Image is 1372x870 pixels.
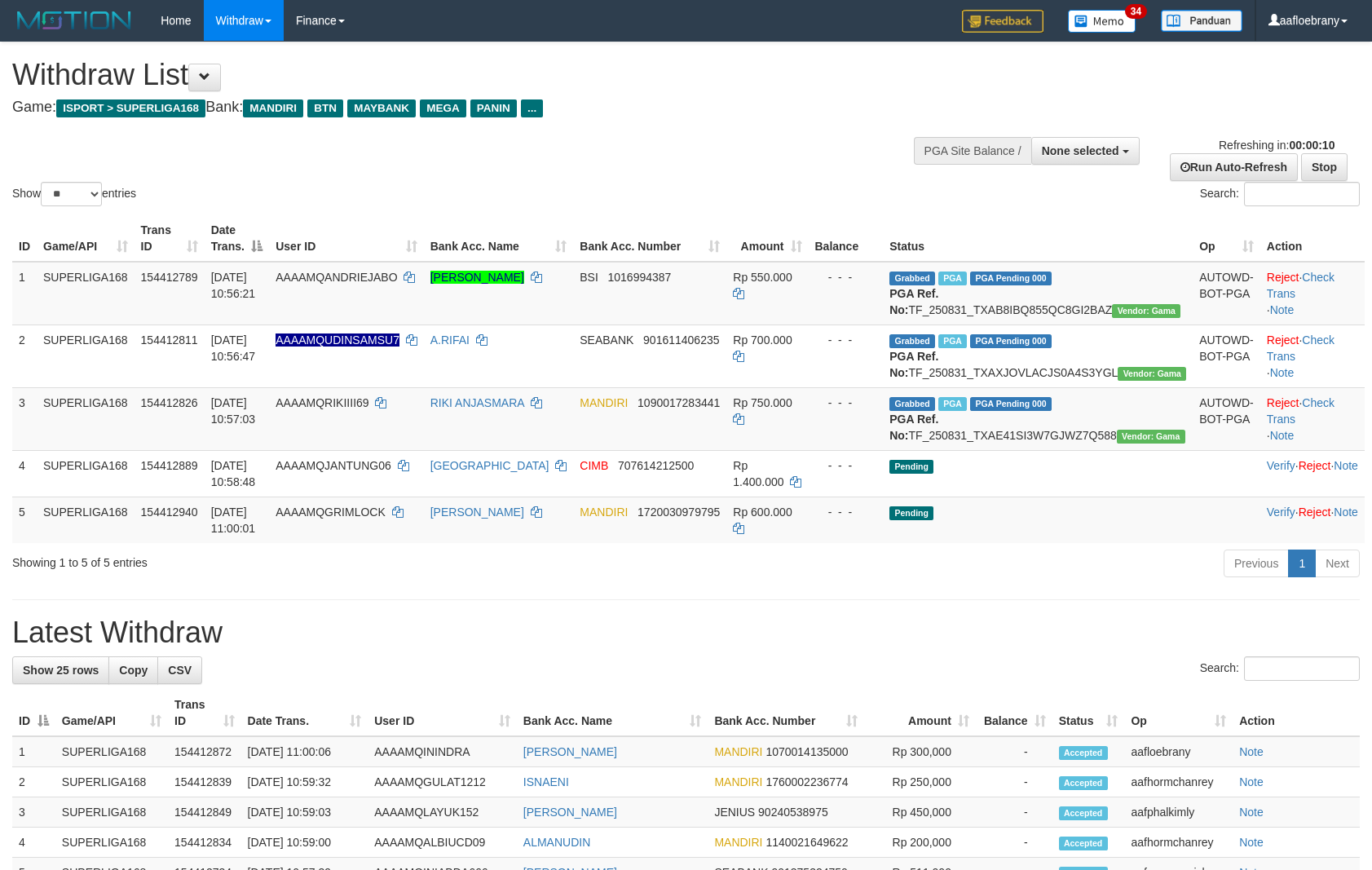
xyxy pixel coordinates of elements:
[864,797,976,828] td: Rp 450,000
[119,664,148,677] span: Copy
[714,806,755,819] span: JENIUS
[815,269,877,285] div: - - -
[157,656,202,684] a: CSV
[55,736,168,767] td: SUPERLIGA168
[1112,304,1180,318] span: Vendor URL: https://trx31.1velocity.biz
[55,690,168,736] th: Game/API: activate to sort column ascending
[241,828,368,858] td: [DATE] 10:59:00
[1200,182,1360,206] label: Search:
[1267,271,1335,300] a: Check Trans
[523,806,617,819] a: [PERSON_NAME]
[12,828,55,858] td: 4
[1260,215,1365,262] th: Action
[1059,806,1108,820] span: Accepted
[12,182,136,206] label: Show entries
[430,271,524,284] a: [PERSON_NAME]
[168,767,240,797] td: 154412839
[714,775,762,788] span: MANDIRI
[1260,387,1365,450] td: · ·
[1193,387,1260,450] td: AUTOWD-BOT-PGA
[37,387,135,450] td: SUPERLIGA168
[889,413,938,442] b: PGA Ref. No:
[276,333,399,347] span: Nama rekening ada tanda titik/strip, harap diedit
[1233,690,1360,736] th: Action
[962,10,1043,33] img: Feedback.jpg
[938,397,967,411] span: Marked by aafsoumeymey
[1200,656,1360,681] label: Search:
[368,797,517,828] td: AAAAMQLAYUK152
[1267,271,1299,284] a: Reject
[883,262,1193,325] td: TF_250831_TXAB8IBQ855QC8GI2BAZ
[970,334,1052,348] span: PGA Pending
[758,806,828,819] span: Copy 90240538975 to clipboard
[976,797,1052,828] td: -
[1267,333,1335,363] a: Check Trans
[889,460,933,474] span: Pending
[580,333,633,347] span: SEABANK
[637,506,720,519] span: Copy 1720030979795 to clipboard
[1260,325,1365,387] td: · ·
[211,396,256,426] span: [DATE] 10:57:03
[733,506,792,519] span: Rp 600.000
[23,664,99,677] span: Show 25 rows
[12,387,37,450] td: 3
[12,797,55,828] td: 3
[765,775,848,788] span: Copy 1760002236774 to clipboard
[12,656,109,684] a: Show 25 rows
[733,333,792,347] span: Rp 700.000
[1270,429,1295,442] a: Note
[970,397,1052,411] span: PGA Pending
[643,333,719,347] span: Copy 901611406235 to clipboard
[37,325,135,387] td: SUPERLIGA168
[517,690,708,736] th: Bank Acc. Name: activate to sort column ascending
[938,334,967,348] span: Marked by aafounsreynich
[241,767,368,797] td: [DATE] 10:59:32
[864,828,976,858] td: Rp 200,000
[12,215,37,262] th: ID
[141,333,198,347] span: 154412811
[276,506,386,519] span: AAAAMQGRIMLOCK
[1125,4,1147,19] span: 34
[368,736,517,767] td: AAAAMQININDRA
[1239,745,1264,758] a: Note
[1289,139,1335,152] strong: 00:00:10
[889,334,935,348] span: Grabbed
[1239,836,1264,849] a: Note
[1170,153,1298,181] a: Run Auto-Refresh
[307,99,343,117] span: BTN
[976,736,1052,767] td: -
[12,450,37,497] td: 4
[815,395,877,411] div: - - -
[1193,325,1260,387] td: AUTOWD-BOT-PGA
[243,99,303,117] span: MANDIRI
[141,459,198,472] span: 154412889
[12,59,898,91] h1: Withdraw List
[37,497,135,543] td: SUPERLIGA168
[1118,367,1186,381] span: Vendor URL: https://trx31.1velocity.biz
[56,99,205,117] span: ISPORT > SUPERLIGA168
[580,506,628,519] span: MANDIRI
[41,182,102,206] select: Showentries
[168,664,192,677] span: CSV
[523,745,617,758] a: [PERSON_NAME]
[470,99,517,117] span: PANIN
[1059,746,1108,760] span: Accepted
[726,215,808,262] th: Amount: activate to sort column ascending
[580,396,628,409] span: MANDIRI
[580,459,608,472] span: CIMB
[521,99,543,117] span: ...
[420,99,466,117] span: MEGA
[1124,828,1233,858] td: aafhormchanrey
[733,271,792,284] span: Rp 550.000
[141,271,198,284] span: 154412789
[368,690,517,736] th: User ID: activate to sort column ascending
[1270,366,1295,379] a: Note
[1299,506,1331,519] a: Reject
[1219,139,1335,152] span: Refreshing in:
[168,736,240,767] td: 154412872
[211,459,256,488] span: [DATE] 10:58:48
[765,745,848,758] span: Copy 1070014135000 to clipboard
[12,616,1360,649] h1: Latest Withdraw
[1301,153,1348,181] a: Stop
[864,767,976,797] td: Rp 250,000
